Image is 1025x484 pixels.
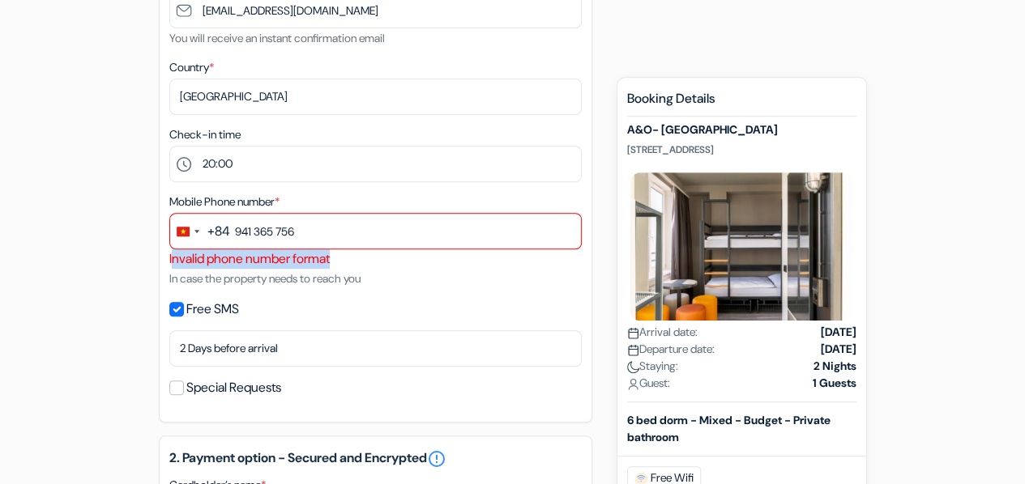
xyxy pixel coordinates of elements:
h5: A&O- [GEOGRAPHIC_DATA] [627,123,856,137]
span: Staying: [627,358,678,375]
b: 6 bed dorm - Mixed - Budget - Private bathroom [627,413,831,444]
strong: [DATE] [821,324,856,341]
strong: [DATE] [821,341,856,358]
strong: 1 Guests [813,375,856,392]
div: Invalid phone number format [169,249,582,269]
span: Guest: [627,375,670,392]
img: user_icon.svg [627,378,639,390]
small: In case the property needs to reach you [169,271,361,286]
span: Arrival date: [627,324,698,341]
div: +84 [207,222,230,241]
img: calendar.svg [627,344,639,356]
label: Special Requests [186,376,281,399]
h5: Booking Details [627,91,856,117]
h5: 2. Payment option - Secured and Encrypted [169,449,582,469]
label: Mobile Phone number [169,193,280,210]
strong: 2 Nights [814,358,856,375]
img: moon.svg [627,361,639,373]
label: Free SMS [186,298,239,321]
span: Departure date: [627,341,715,358]
label: Check-in time [169,126,241,143]
p: [STREET_ADDRESS] [627,143,856,156]
a: error_outline [427,449,446,469]
button: Change country, selected Vietnam (+84) [170,214,230,248]
img: calendar.svg [627,327,639,339]
label: Country [169,59,214,76]
small: You will receive an instant confirmation email [169,31,385,45]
